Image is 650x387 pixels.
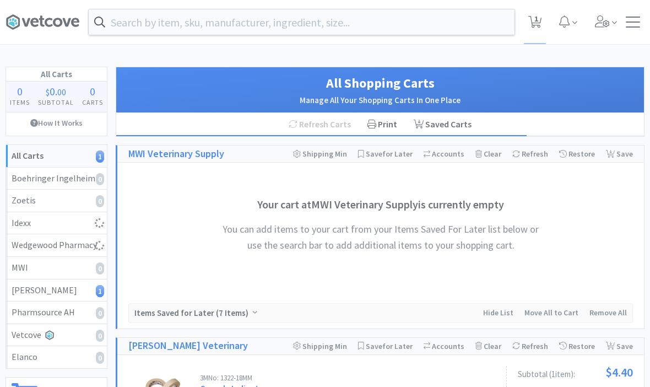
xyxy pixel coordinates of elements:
div: Idexx [12,216,101,230]
a: Pharmsource AH0 [6,302,107,324]
span: 0 [90,84,95,98]
i: 0 [96,195,104,207]
i: 1 [96,150,104,163]
i: 0 [96,307,104,319]
div: Save [606,338,633,354]
div: Print [359,113,405,136]
div: Shipping Min [293,146,347,162]
h4: Subtotal [34,97,78,108]
div: Restore [559,146,595,162]
span: Save for Later [366,341,413,351]
div: MWI [12,261,101,275]
i: 0 [96,352,104,364]
div: Wedgewood Pharmacy [12,238,101,252]
h4: You can add items to your cart from your Items Saved For Later list below or use the search bar t... [215,222,546,254]
span: $ [46,87,50,98]
div: . [34,86,78,97]
strong: All Carts [12,150,44,161]
h4: Items [6,97,34,108]
div: Shipping Min [293,338,347,354]
span: Move All to Cart [524,308,578,318]
div: Refresh [512,146,548,162]
div: Zoetis [12,193,101,208]
h3: Your cart at MWI Veterinary Supply is currently empty [215,196,546,213]
div: Pharmsource AH [12,305,101,320]
a: [PERSON_NAME] Veterinary [128,338,248,354]
i: 0 [96,262,104,275]
a: Idexx [6,212,107,235]
a: Saved Carts [405,113,480,136]
div: [PERSON_NAME] [12,283,101,298]
div: Boehringer Ingelheim [12,171,101,186]
a: Zoetis0 [6,190,107,212]
span: Save for Later [366,149,413,159]
h1: All Carts [6,67,107,82]
h2: Manage All Your Shopping Carts In One Place [127,94,633,107]
span: 7 Items [219,308,246,318]
input: Search by item, sku, manufacturer, ingredient, size... [89,9,514,35]
div: 3M No: 1322-18MM [200,374,269,381]
div: Accounts [424,338,464,354]
span: Remove All [589,308,627,318]
h1: All Shopping Carts [127,73,633,94]
a: Wedgewood Pharmacy [6,234,107,257]
div: Subtotal ( 1 item ): [518,366,633,378]
div: Elanco [12,350,101,364]
a: All Carts1 [6,145,107,168]
div: Accounts [424,146,464,162]
div: Refresh Carts [280,113,359,136]
span: $4.40 [605,366,633,378]
span: 0 [50,84,55,98]
a: Vetcove0 [6,324,107,347]
div: Vetcove [12,328,101,342]
a: MWI0 [6,257,107,279]
a: Boehringer Ingelheim0 [6,168,107,190]
span: Items Saved for Later ( ) [134,308,251,318]
i: 0 [96,173,104,185]
span: 0 [17,84,23,98]
a: [PERSON_NAME]1 [6,279,107,302]
div: Clear [475,146,501,162]
h4: Carts [78,97,107,108]
a: How It Works [6,112,107,133]
a: Elanco0 [6,346,107,368]
div: Restore [559,338,595,354]
i: 1 [96,285,104,297]
a: MWI Veterinary Supply [128,146,224,162]
span: Hide List [483,308,513,318]
span: 00 [57,87,66,98]
div: Clear [475,338,501,354]
div: Save [606,146,633,162]
a: 1 [524,19,546,29]
div: Refresh [512,338,548,354]
i: 0 [96,330,104,342]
